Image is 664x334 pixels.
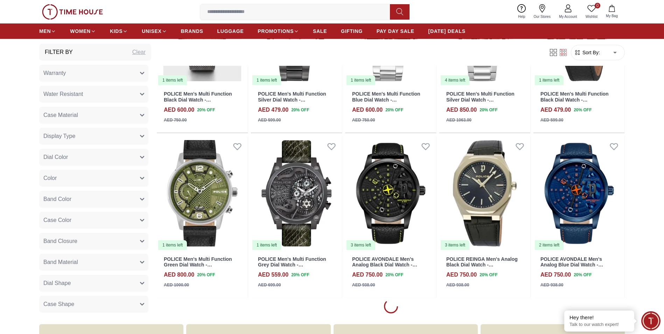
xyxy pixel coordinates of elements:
[514,3,530,21] a: Help
[158,75,187,85] div: 1 items left
[439,136,530,251] a: POLICE REINGA Men's Analog Black Dial Watch - PEWGA0040502-WW3 items left
[45,48,73,56] h3: Filter By
[441,75,469,85] div: 4 items left
[641,311,660,330] div: Chat Widget
[157,136,248,251] img: POLICE Men's Multi Function Green Dial Watch - PEWJF2203305
[446,117,471,123] div: AED 1063.00
[540,256,603,274] a: POLICE AVONDALE Men's Analog Blue Dial Watch - PEWJA0022102-WW
[352,282,375,288] div: AED 938.00
[531,14,553,19] span: Our Stores
[535,75,564,85] div: 1 items left
[39,169,148,186] button: Color
[540,91,609,109] a: POLICE Men's Multi Function Black Dial Watch - PL.14836JSTB/02
[217,28,244,35] span: LUGGAGE
[39,106,148,123] button: Case Material
[446,282,469,288] div: AED 938.00
[132,48,146,56] div: Clear
[164,117,187,123] div: AED 750.00
[581,3,602,21] a: 0Wishlist
[164,106,194,114] h4: AED 600.00
[181,25,203,37] a: BRANDS
[43,237,77,245] span: Band Closure
[341,25,363,37] a: GIFTING
[556,14,580,19] span: My Account
[313,25,327,37] a: SALE
[164,91,232,109] a: POLICE Men's Multi Function Black Dial Watch - PL.15919JSU/79MM
[43,69,66,77] span: Warranty
[574,49,600,56] button: Sort By:
[385,272,403,278] span: 20 % OFF
[258,25,299,37] a: PROMOTIONS
[252,75,281,85] div: 1 items left
[39,148,148,165] button: Dial Color
[540,282,563,288] div: AED 938.00
[540,117,563,123] div: AED 599.00
[595,3,600,8] span: 0
[446,256,518,274] a: POLICE REINGA Men's Analog Black Dial Watch - PEWGA0040502-WW
[39,253,148,270] button: Band Material
[43,90,83,98] span: Water Resistant
[602,4,622,20] button: My Bag
[352,256,417,274] a: POLICE AVONDALE Men's Analog Black Dial Watch - PEWJA0022101-WW
[480,272,497,278] span: 20 % OFF
[110,25,128,37] a: KIDS
[197,107,215,113] span: 20 % OFF
[291,107,309,113] span: 20 % OFF
[583,14,600,19] span: Wishlist
[352,91,420,109] a: POLICE Men's Multi Function Blue Dial Watch - PL.15589JS/03M
[43,216,71,224] span: Case Color
[158,240,187,250] div: 1 items left
[157,136,248,251] a: POLICE Men's Multi Function Green Dial Watch - PEWJF22033051 items left
[530,3,555,21] a: Our Stores
[39,232,148,249] button: Band Closure
[377,28,414,35] span: PAY DAY SALE
[345,136,436,251] a: POLICE AVONDALE Men's Analog Black Dial Watch - PEWJA0022101-WW3 items left
[258,256,326,274] a: POLICE Men's Multi Function Grey Dial Watch - PEWJF2110403
[569,322,629,328] p: Talk to our watch expert!
[181,28,203,35] span: BRANDS
[252,240,281,250] div: 1 items left
[39,211,148,228] button: Case Color
[603,13,621,19] span: My Bag
[258,271,288,279] h4: AED 559.00
[347,240,375,250] div: 3 items left
[581,49,600,56] span: Sort By:
[569,314,629,321] div: Hey there!
[446,271,477,279] h4: AED 750.00
[70,28,91,35] span: WOMEN
[258,282,281,288] div: AED 699.00
[515,14,528,19] span: Help
[533,136,624,251] a: POLICE AVONDALE Men's Analog Blue Dial Watch - PEWJA0022102-WW2 items left
[197,272,215,278] span: 20 % OFF
[43,195,71,203] span: Band Color
[428,25,466,37] a: [DATE] DEALS
[142,25,167,37] a: UNISEX
[39,25,56,37] a: MEN
[352,106,383,114] h4: AED 600.00
[39,295,148,312] button: Case Shape
[43,111,78,119] span: Case Material
[39,190,148,207] button: Band Color
[446,106,477,114] h4: AED 850.00
[441,240,469,250] div: 3 items left
[39,127,148,144] button: Display Type
[439,136,530,251] img: POLICE REINGA Men's Analog Black Dial Watch - PEWGA0040502-WW
[164,256,232,274] a: POLICE Men's Multi Function Green Dial Watch - PEWJF2203305
[428,28,466,35] span: [DATE] DEALS
[540,271,571,279] h4: AED 750.00
[43,279,71,287] span: Dial Shape
[70,25,96,37] a: WOMEN
[43,258,78,266] span: Band Material
[352,117,375,123] div: AED 750.00
[251,136,342,251] img: POLICE Men's Multi Function Grey Dial Watch - PEWJF2110403
[39,64,148,81] button: Warranty
[258,28,294,35] span: PROMOTIONS
[43,174,57,182] span: Color
[377,25,414,37] a: PAY DAY SALE
[385,107,403,113] span: 20 % OFF
[446,91,515,109] a: POLICE Men's Multi Function Silver Dial Watch - PL.15472JS/13M
[39,85,148,102] button: Water Resistant
[535,240,564,250] div: 2 items left
[574,272,592,278] span: 20 % OFF
[258,117,281,123] div: AED 599.00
